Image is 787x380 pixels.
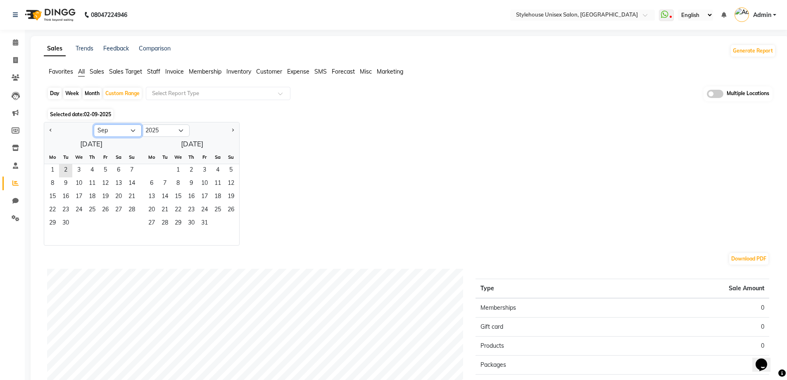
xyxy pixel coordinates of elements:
[332,68,355,75] span: Forecast
[83,88,102,99] div: Month
[476,298,622,318] td: Memberships
[752,347,779,372] iframe: chat widget
[86,204,99,217] span: 25
[46,177,59,191] span: 8
[86,204,99,217] div: Thursday, September 25, 2025
[623,298,769,318] td: 0
[198,191,211,204] div: Friday, October 17, 2025
[198,217,211,230] div: Friday, October 31, 2025
[158,204,171,217] span: 21
[112,151,125,164] div: Sa
[90,68,104,75] span: Sales
[46,204,59,217] div: Monday, September 22, 2025
[125,164,138,177] span: 7
[145,217,158,230] div: Monday, October 27, 2025
[84,111,111,117] span: 02-09-2025
[198,151,211,164] div: Fr
[86,177,99,191] span: 11
[112,191,125,204] div: Saturday, September 20, 2025
[86,164,99,177] span: 4
[211,151,224,164] div: Sa
[145,217,158,230] span: 27
[103,88,142,99] div: Custom Range
[46,217,59,230] div: Monday, September 29, 2025
[99,204,112,217] div: Friday, September 26, 2025
[224,177,238,191] div: Sunday, October 12, 2025
[145,151,158,164] div: Mo
[72,164,86,177] span: 3
[476,279,622,298] th: Type
[125,177,138,191] span: 14
[109,68,142,75] span: Sales Target
[623,279,769,298] th: Sale Amount
[125,177,138,191] div: Sunday, September 14, 2025
[171,164,185,177] span: 1
[76,45,93,52] a: Trends
[63,88,81,99] div: Week
[224,177,238,191] span: 12
[99,204,112,217] span: 26
[185,204,198,217] div: Thursday, October 23, 2025
[476,317,622,336] td: Gift card
[171,151,185,164] div: We
[158,204,171,217] div: Tuesday, October 21, 2025
[59,177,72,191] div: Tuesday, September 9, 2025
[46,177,59,191] div: Monday, September 8, 2025
[731,45,775,57] button: Generate Report
[623,336,769,355] td: 0
[145,191,158,204] div: Monday, October 13, 2025
[86,151,99,164] div: Th
[112,191,125,204] span: 20
[158,151,171,164] div: Tu
[49,68,73,75] span: Favorites
[125,204,138,217] div: Sunday, September 28, 2025
[46,191,59,204] span: 15
[125,151,138,164] div: Su
[623,355,769,374] td: 0
[185,217,198,230] span: 30
[753,11,771,19] span: Admin
[185,217,198,230] div: Thursday, October 30, 2025
[727,90,769,98] span: Multiple Locations
[99,164,112,177] div: Friday, September 5, 2025
[59,151,72,164] div: Tu
[211,177,224,191] span: 11
[189,68,221,75] span: Membership
[145,191,158,204] span: 13
[145,177,158,191] div: Monday, October 6, 2025
[145,204,158,217] span: 20
[185,164,198,177] span: 2
[72,177,86,191] span: 10
[171,191,185,204] span: 15
[158,177,171,191] div: Tuesday, October 7, 2025
[94,124,142,137] select: Select month
[198,164,211,177] span: 3
[211,204,224,217] span: 25
[226,68,251,75] span: Inventory
[171,217,185,230] span: 29
[171,204,185,217] span: 22
[48,124,54,137] button: Previous month
[198,177,211,191] div: Friday, October 10, 2025
[211,164,224,177] div: Saturday, October 4, 2025
[59,204,72,217] span: 23
[46,204,59,217] span: 22
[171,164,185,177] div: Wednesday, October 1, 2025
[224,204,238,217] div: Sunday, October 26, 2025
[476,336,622,355] td: Products
[125,164,138,177] div: Sunday, September 7, 2025
[158,191,171,204] span: 14
[198,217,211,230] span: 31
[86,191,99,204] span: 18
[112,204,125,217] div: Saturday, September 27, 2025
[112,177,125,191] span: 13
[46,164,59,177] div: Monday, September 1, 2025
[198,191,211,204] span: 17
[139,45,171,52] a: Comparison
[59,177,72,191] span: 9
[48,88,62,99] div: Day
[99,191,112,204] div: Friday, September 19, 2025
[145,177,158,191] span: 6
[211,204,224,217] div: Saturday, October 25, 2025
[211,177,224,191] div: Saturday, October 11, 2025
